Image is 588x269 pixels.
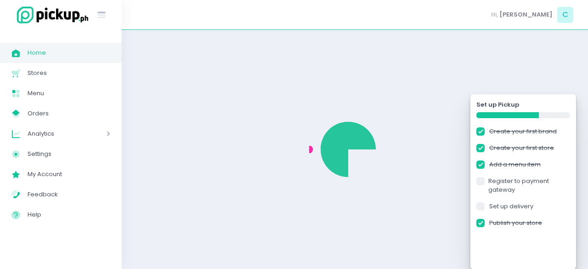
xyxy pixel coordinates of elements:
[476,100,519,109] strong: Set up Pickup
[28,87,110,99] span: Menu
[28,47,110,59] span: Home
[491,10,498,19] span: Hi,
[489,143,554,153] a: Create your first store
[489,218,542,228] a: Publish your store
[28,67,110,79] span: Stores
[489,160,541,169] a: Add a menu item
[488,177,570,195] a: Register to payment gateway
[28,168,110,180] span: My Account
[28,108,110,120] span: Orders
[489,202,533,211] a: Set up delivery
[11,5,90,25] img: logo
[28,148,110,160] span: Settings
[489,127,557,136] a: Create your first brand
[499,10,553,19] span: [PERSON_NAME]
[557,7,573,23] span: C
[28,209,110,221] span: Help
[28,189,110,200] span: Feedback
[28,128,80,140] span: Analytics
